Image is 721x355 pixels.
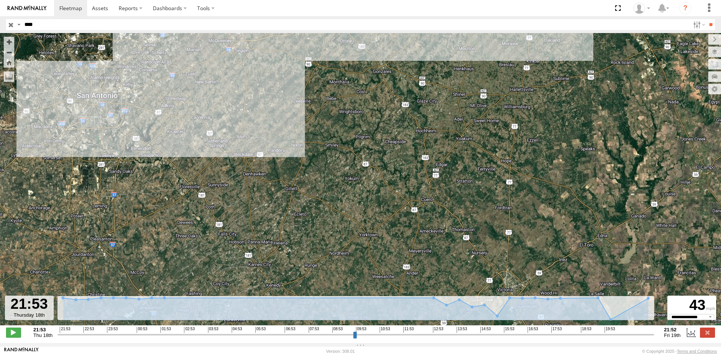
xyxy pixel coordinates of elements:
label: Measure [4,71,14,82]
strong: 21:52 [664,327,680,332]
label: Close [700,328,715,337]
span: 21:53 [60,327,70,333]
span: 11:53 [403,327,414,333]
div: Version: 308.01 [326,349,355,353]
div: © Copyright 2025 - [642,349,717,353]
span: Thu 18th Sep 2025 [33,332,53,338]
label: Play/Stop [6,328,21,337]
a: Visit our Website [4,347,39,355]
label: Map Settings [708,84,721,94]
span: 14:53 [480,327,491,333]
span: 17:53 [551,327,562,333]
span: 06:53 [285,327,295,333]
span: 02:53 [184,327,195,333]
span: 13:53 [457,327,467,333]
span: 08:53 [332,327,343,333]
span: 10:53 [380,327,390,333]
span: 00:53 [137,327,147,333]
span: 18:53 [581,327,591,333]
span: 03:53 [208,327,219,333]
button: Zoom Home [4,57,14,68]
span: 07:53 [309,327,319,333]
span: 12:53 [433,327,443,333]
span: 09:53 [356,327,367,333]
span: Fri 19th Sep 2025 [664,332,680,338]
label: Search Query [16,19,22,30]
span: 05:53 [255,327,266,333]
strong: 21:53 [33,327,53,332]
div: 43 [668,297,715,314]
button: Zoom in [4,37,14,47]
button: Zoom out [4,47,14,57]
span: 16:53 [528,327,538,333]
img: rand-logo.svg [8,6,47,11]
span: 01:53 [160,327,171,333]
i: ? [679,2,691,14]
span: 19:53 [605,327,615,333]
span: 04:53 [232,327,242,333]
label: Search Filter Options [690,19,706,30]
span: 22:53 [83,327,94,333]
span: 23:53 [107,327,118,333]
span: 15:53 [504,327,514,333]
a: Terms and Conditions [677,349,717,353]
div: Ryan Roxas [631,3,653,14]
